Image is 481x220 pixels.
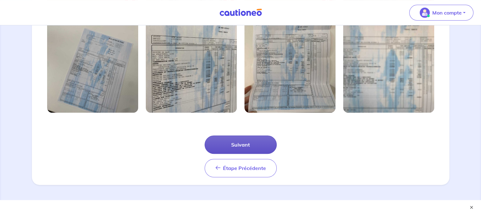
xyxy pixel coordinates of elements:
button: Suivant [205,135,277,154]
button: illu_account_valid_menu.svgMon compte [409,5,473,21]
button: × [468,204,475,211]
img: Cautioneo [217,9,264,16]
button: Étape Précédente [205,159,277,177]
p: Mon compte [432,9,462,16]
img: illu_account_valid_menu.svg [420,8,430,18]
span: Étape Précédente [223,165,266,171]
